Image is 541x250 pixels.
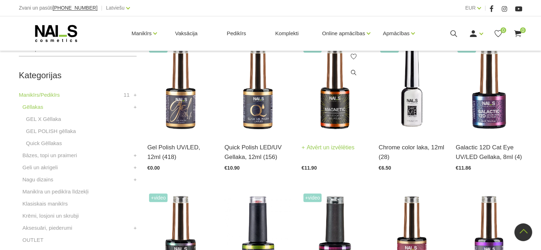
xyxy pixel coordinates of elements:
[134,103,137,111] a: +
[456,165,471,171] span: €11.86
[106,4,124,12] a: Latviešu
[149,193,168,202] span: +Video
[26,139,62,148] a: Quick Gēllakas
[26,115,61,123] a: GEL X Gēllaka
[22,224,72,232] a: Aksesuāri, piederumi
[378,165,391,171] span: €6.50
[134,91,137,99] a: +
[302,42,368,134] img: Ilgnoturīga gellaka, kas sastāv no metāla mikrodaļiņām, kuras īpaša magnēta ietekmē var pārvērst ...
[513,29,522,38] a: 0
[224,165,240,171] span: €10.90
[303,193,322,202] span: +Video
[22,236,43,244] a: OUTLET
[224,143,291,162] a: Quick Polish LED/UV Gellaka, 12ml (156)
[53,5,97,11] a: [PHONE_NUMBER]
[101,4,102,12] span: |
[500,27,506,33] span: 0
[22,200,68,208] a: Klasiskais manikīrs
[465,4,476,12] a: EUR
[22,212,79,220] a: Krēmi, losjoni un skrubji
[26,127,76,135] a: GEL POLISH gēllaka
[22,103,43,111] a: Gēllakas
[22,187,89,196] a: Manikīra un pedikīra līdzekļi
[147,143,214,162] a: Gel Polish UV/LED, 12ml (418)
[147,165,160,171] span: €0.00
[224,42,291,134] img: Ātri, ērti un vienkārši!Intensīvi pigmentēta gellaka, kas perfekti klājas arī vienā slānī, tādā v...
[270,16,304,50] a: Komplekti
[19,91,60,99] a: Manikīrs/Pedikīrs
[494,29,503,38] a: 0
[124,91,130,99] span: 11
[134,151,137,160] a: +
[22,163,58,172] a: Geli un akrigeli
[378,143,445,162] a: Chrome color laka, 12ml (28)
[132,19,152,48] a: Manikīrs
[19,71,137,80] h2: Kategorijas
[383,19,409,48] a: Apmācības
[221,16,251,50] a: Pedikīrs
[520,27,526,33] span: 0
[22,151,77,160] a: Bāzes, topi un praimeri
[378,42,445,134] img: Paredzēta hromēta jeb spoguļspīduma efekta veidošanai uz pilnas naga plātnes vai atsevišķiem diza...
[134,163,137,172] a: +
[322,19,365,48] a: Online apmācības
[302,143,355,153] a: Atvērt un izvēlēties
[134,175,137,184] a: +
[19,4,97,12] div: Zvani un pasūti
[134,224,137,232] a: +
[302,165,317,171] span: €11.90
[147,42,214,134] img: Ilgnoturīga, intensīvi pigmentēta gellaka. Viegli klājas, lieliski žūst, nesaraujas, neatkāpjas n...
[169,16,203,50] a: Vaksācija
[456,42,522,134] img: Daudzdimensionāla magnētiskā gellaka, kas satur smalkas, atstarojošas hroma daļiņas. Ar īpaša mag...
[484,4,486,12] span: |
[456,143,522,162] a: Galactic 12D Cat Eye UV/LED Gellaka, 8ml (4)
[22,175,53,184] a: Nagu dizains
